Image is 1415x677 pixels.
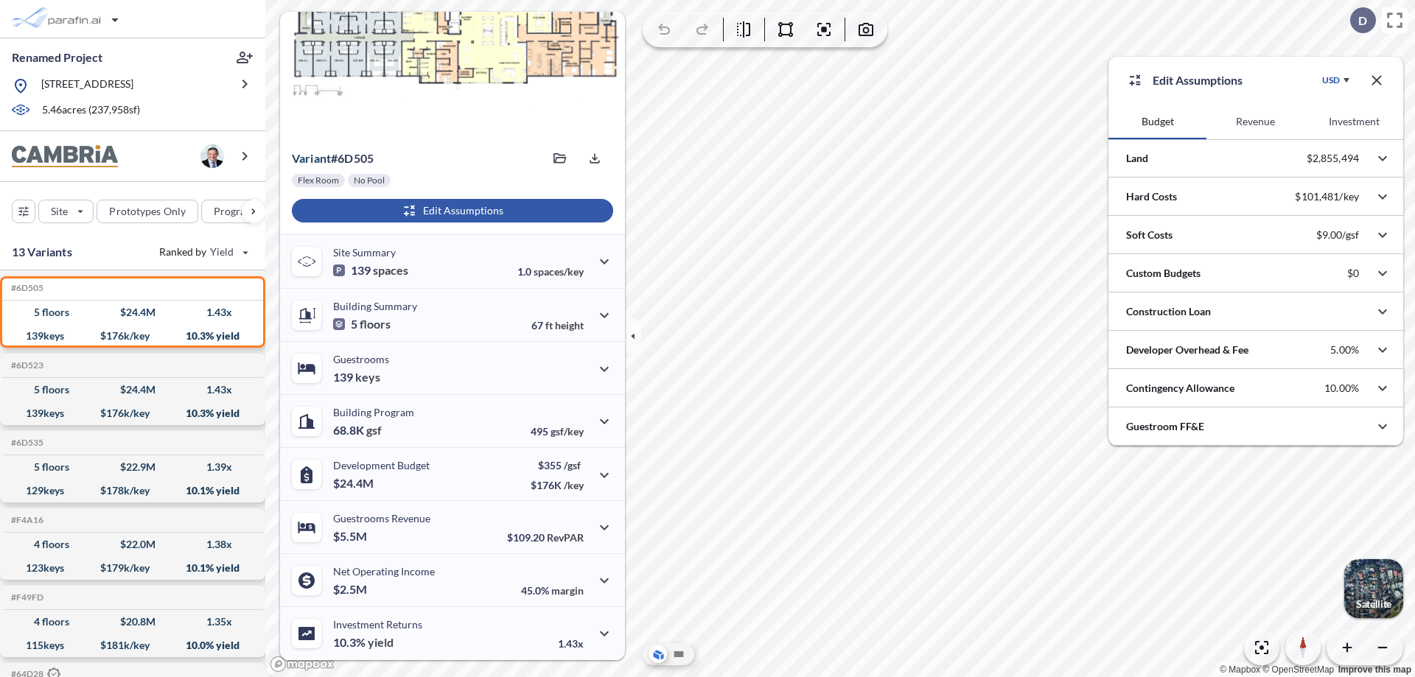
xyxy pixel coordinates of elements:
p: [STREET_ADDRESS] [41,77,133,95]
p: 13 Variants [12,243,72,261]
span: RevPAR [547,531,584,544]
p: Prototypes Only [109,204,186,219]
p: 5.46 acres ( 237,958 sf) [42,102,140,119]
button: Edit Assumptions [292,199,613,222]
p: Development Budget [333,459,430,471]
p: Site Summary [333,246,396,259]
h5: Click to copy the code [8,283,43,293]
p: Guestroom FF&E [1126,419,1204,434]
a: OpenStreetMap [1262,664,1334,675]
p: $2,855,494 [1307,152,1359,165]
p: Guestrooms Revenue [333,512,430,525]
p: Custom Budgets [1126,266,1201,281]
p: Building Program [333,406,414,418]
p: Land [1126,151,1148,166]
h5: Click to copy the code [8,360,43,371]
p: $109.20 [507,531,584,544]
a: Improve this map [1338,664,1411,675]
img: user logo [200,144,224,168]
p: D [1358,14,1367,27]
div: USD [1322,74,1340,86]
p: $101,481/key [1295,190,1359,203]
p: 139 [333,263,408,278]
p: 45.0% [521,584,584,597]
span: height [555,319,584,332]
span: Yield [210,245,234,259]
p: 1.43x [558,637,584,650]
p: 10.3% [333,635,394,650]
p: 495 [531,425,584,438]
button: Site Plan [670,645,688,663]
p: $0 [1347,267,1359,280]
p: $355 [531,459,584,471]
p: Building Summary [333,300,417,312]
p: Investment Returns [333,618,422,631]
p: Site [51,204,68,219]
p: 5.00% [1330,343,1359,357]
span: yield [368,635,394,650]
span: /gsf [564,459,581,471]
img: BrandImage [12,145,118,168]
a: Mapbox [1220,664,1260,675]
p: Satellite [1356,598,1391,610]
p: $9.00/gsf [1316,228,1359,242]
p: 10.00% [1324,382,1359,395]
p: Edit Assumptions [1153,71,1243,89]
span: gsf/key [551,425,584,438]
span: gsf [366,423,382,438]
p: 139 [333,370,380,385]
p: Soft Costs [1126,228,1173,242]
button: Ranked by Yield [147,240,258,264]
span: spaces [373,263,408,278]
p: No Pool [354,175,385,186]
span: keys [355,370,380,385]
h5: Click to copy the code [8,515,43,525]
p: Flex Room [298,175,339,186]
button: Aerial View [649,645,667,663]
p: 68.8K [333,423,382,438]
button: Site [38,200,94,223]
img: Switcher Image [1344,559,1403,618]
button: Prototypes Only [97,200,198,223]
p: # 6d505 [292,151,374,166]
p: $2.5M [333,582,369,597]
button: Program [201,200,281,223]
span: spaces/key [534,265,584,278]
p: Guestrooms [333,353,389,365]
p: Developer Overhead & Fee [1126,343,1248,357]
p: Hard Costs [1126,189,1177,204]
p: 67 [531,319,584,332]
button: Budget [1108,104,1206,139]
button: Investment [1305,104,1403,139]
button: Revenue [1206,104,1304,139]
p: $5.5M [333,529,369,544]
a: Mapbox homepage [270,656,335,673]
button: Switcher ImageSatellite [1344,559,1403,618]
span: floors [360,317,391,332]
span: Variant [292,151,331,165]
span: /key [564,479,584,491]
h5: Click to copy the code [8,592,43,603]
h5: Click to copy the code [8,438,43,448]
p: Contingency Allowance [1126,381,1234,396]
p: 5 [333,317,391,332]
span: margin [551,584,584,597]
p: Renamed Project [12,49,102,66]
p: Construction Loan [1126,304,1211,319]
p: $176K [531,479,584,491]
p: $24.4M [333,476,376,491]
p: Net Operating Income [333,565,435,578]
p: 1.0 [517,265,584,278]
span: ft [545,319,553,332]
p: Program [214,204,255,219]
